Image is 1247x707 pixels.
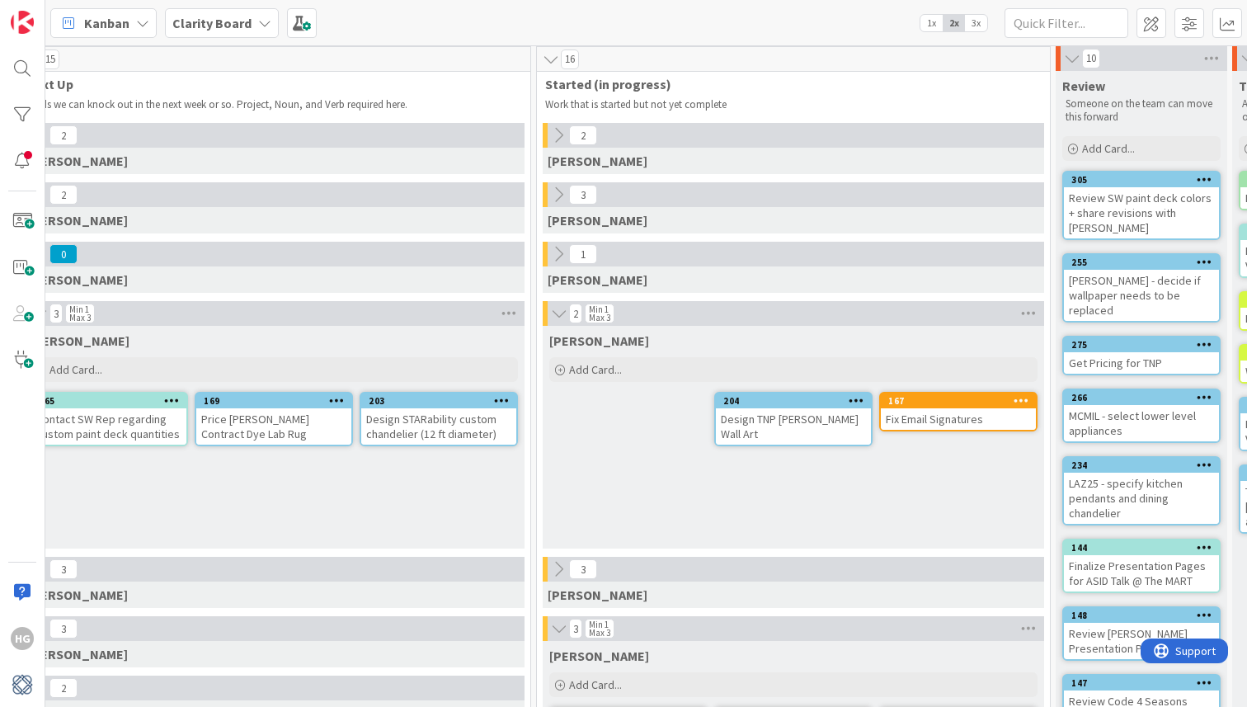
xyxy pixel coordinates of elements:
[1064,555,1219,592] div: Finalize Presentation Pages for ASID Talk @ The MART
[1062,336,1221,375] a: 275Get Pricing for TNP
[569,559,597,579] span: 3
[49,244,78,264] span: 0
[195,392,353,446] a: 169Price [PERSON_NAME] Contract Dye Lab Rug
[1064,270,1219,321] div: [PERSON_NAME] - decide if wallpaper needs to be replaced
[69,305,89,313] div: Min 1
[30,332,129,349] span: Hannah
[589,313,610,322] div: Max 3
[196,394,351,408] div: 169
[1062,539,1221,593] a: 144Finalize Presentation Pages for ASID Talk @ The MART
[589,620,609,629] div: Min 1
[49,185,78,205] span: 2
[881,394,1036,430] div: 167Fix Email Signatures
[1005,8,1128,38] input: Quick Filter...
[888,395,1036,407] div: 167
[569,362,622,377] span: Add Card...
[26,98,522,111] p: Cards we can knock out in the next week or so. Project, Noun, and Verb required here.
[1064,337,1219,352] div: 275
[548,212,647,229] span: Lisa T.
[548,153,647,169] span: Gina
[41,49,59,69] span: 15
[1082,141,1135,156] span: Add Card...
[723,395,871,407] div: 204
[881,394,1036,408] div: 167
[1064,187,1219,238] div: Review SW paint deck colors + share revisions with [PERSON_NAME]
[569,244,597,264] span: 1
[545,76,1029,92] span: Started (in progress)
[561,49,579,69] span: 16
[569,619,582,639] span: 3
[549,332,649,349] span: Hannah
[49,125,78,145] span: 2
[28,646,128,662] span: Philip
[1062,78,1105,94] span: Review
[548,587,647,603] span: Walter
[1064,623,1219,659] div: Review [PERSON_NAME] Presentation Pages
[569,304,582,323] span: 2
[39,395,186,407] div: 165
[1064,608,1219,659] div: 148Review [PERSON_NAME] Presentation Pages
[360,392,518,446] a: 203Design STARability custom chandelier (12 ft diameter)
[1064,540,1219,555] div: 144
[1064,337,1219,374] div: 275Get Pricing for TNP
[549,648,649,664] span: Philip
[589,629,610,637] div: Max 3
[31,394,186,408] div: 165
[1064,458,1219,524] div: 234LAZ25 - specify kitchen pendants and dining chandelier
[1062,456,1221,526] a: 234LAZ25 - specify kitchen pendants and dining chandelier
[28,587,128,603] span: Walter
[1071,677,1219,689] div: 147
[943,15,965,31] span: 2x
[1064,390,1219,405] div: 266
[1062,606,1221,661] a: 148Review [PERSON_NAME] Presentation Pages
[1064,405,1219,441] div: MCMIL - select lower level appliances
[35,2,75,22] span: Support
[548,271,647,288] span: Lisa K.
[172,15,252,31] b: Clarity Board
[716,408,871,445] div: Design TNP [PERSON_NAME] Wall Art
[11,11,34,34] img: Visit kanbanzone.com
[569,677,622,692] span: Add Card...
[879,392,1038,431] a: 167Fix Email Signatures
[1064,255,1219,270] div: 255
[1062,389,1221,443] a: 266MCMIL - select lower level appliances
[1064,172,1219,187] div: 305
[1064,255,1219,321] div: 255[PERSON_NAME] - decide if wallpaper needs to be replaced
[369,395,516,407] div: 203
[361,408,516,445] div: Design STARability custom chandelier (12 ft diameter)
[84,13,129,33] span: Kanban
[1071,610,1219,621] div: 148
[30,392,188,446] a: 165Contact SW Rep regarding custom paint deck quantities
[716,394,871,445] div: 204Design TNP [PERSON_NAME] Wall Art
[589,305,609,313] div: Min 1
[196,394,351,445] div: 169Price [PERSON_NAME] Contract Dye Lab Rug
[714,392,873,446] a: 204Design TNP [PERSON_NAME] Wall Art
[1071,542,1219,554] div: 144
[1064,540,1219,592] div: 144Finalize Presentation Pages for ASID Talk @ The MART
[28,153,128,169] span: Gina
[69,313,91,322] div: Max 3
[1064,172,1219,238] div: 305Review SW paint deck colors + share revisions with [PERSON_NAME]
[1064,473,1219,524] div: LAZ25 - specify kitchen pendants and dining chandelier
[31,408,186,445] div: Contact SW Rep regarding custom paint deck quantities
[28,212,128,229] span: Lisa T.
[881,408,1036,430] div: Fix Email Signatures
[1071,339,1219,351] div: 275
[569,125,597,145] span: 2
[1062,253,1221,323] a: 255[PERSON_NAME] - decide if wallpaper needs to be replaced
[204,395,351,407] div: 169
[1064,458,1219,473] div: 234
[716,394,871,408] div: 204
[569,185,597,205] span: 3
[1071,392,1219,403] div: 266
[196,408,351,445] div: Price [PERSON_NAME] Contract Dye Lab Rug
[49,362,102,377] span: Add Card...
[49,304,63,323] span: 3
[1071,257,1219,268] div: 255
[1064,352,1219,374] div: Get Pricing for TNP
[49,559,78,579] span: 3
[28,271,128,288] span: Lisa K.
[1071,460,1219,471] div: 234
[11,627,34,650] div: HG
[49,678,78,698] span: 2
